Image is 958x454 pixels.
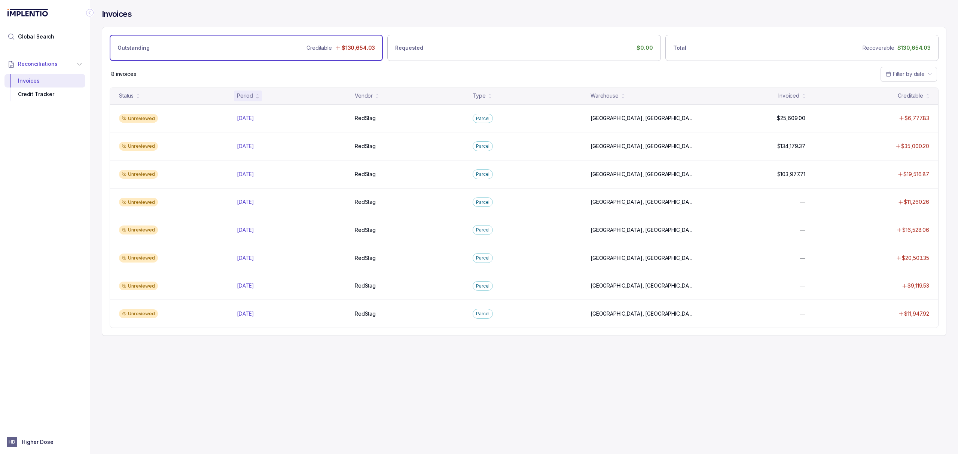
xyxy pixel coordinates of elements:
p: [DATE] [237,254,254,262]
p: Parcel [476,282,489,290]
p: Creditable [306,44,332,52]
p: $19,516.87 [903,171,929,178]
span: User initials [7,437,17,447]
p: [GEOGRAPHIC_DATA], [GEOGRAPHIC_DATA] [591,171,693,178]
p: — [800,310,805,318]
p: RedStag [355,310,376,318]
p: [DATE] [237,226,254,234]
div: Invoices [10,74,79,88]
p: Outstanding [118,44,149,52]
div: Unreviewed [119,198,158,207]
div: Unreviewed [119,170,158,179]
p: Parcel [476,226,489,234]
p: [GEOGRAPHIC_DATA], [GEOGRAPHIC_DATA] [591,114,693,122]
p: RedStag [355,198,376,206]
p: Requested [395,44,423,52]
span: Global Search [18,33,54,40]
div: Unreviewed [119,309,158,318]
p: $103,977.71 [777,171,805,178]
span: Reconciliations [18,60,58,68]
p: [GEOGRAPHIC_DATA], [GEOGRAPHIC_DATA] [591,310,693,318]
p: $35,000.20 [901,142,929,150]
p: $11,260.26 [904,198,929,206]
div: Period [237,92,253,99]
button: Date Range Picker [881,67,937,81]
div: Warehouse [591,92,619,99]
p: [DATE] [237,114,254,122]
div: Credit Tracker [10,88,79,101]
p: Parcel [476,171,489,178]
p: RedStag [355,282,376,289]
p: — [800,282,805,289]
p: $6,777.83 [904,114,929,122]
div: Unreviewed [119,254,158,263]
p: Higher Dose [22,438,53,446]
p: 8 invoices [111,70,136,78]
p: Parcel [476,254,489,262]
p: [GEOGRAPHIC_DATA], [GEOGRAPHIC_DATA] [591,282,693,289]
p: — [800,254,805,262]
p: [DATE] [237,142,254,150]
p: [GEOGRAPHIC_DATA], [GEOGRAPHIC_DATA] [591,254,693,262]
div: Reconciliations [4,73,85,103]
div: Unreviewed [119,226,158,234]
p: [GEOGRAPHIC_DATA], [GEOGRAPHIC_DATA] [591,142,693,150]
p: $9,119.53 [907,282,929,289]
div: Type [473,92,485,99]
div: Invoiced [778,92,799,99]
p: $130,654.03 [897,44,931,52]
p: Parcel [476,142,489,150]
div: Vendor [355,92,373,99]
p: $0.00 [637,44,653,52]
p: $20,503.35 [902,254,929,262]
p: $16,528.06 [902,226,929,234]
p: [GEOGRAPHIC_DATA], [GEOGRAPHIC_DATA] [591,226,693,234]
button: User initialsHigher Dose [7,437,83,447]
div: Creditable [898,92,923,99]
p: RedStag [355,114,376,122]
p: $130,654.03 [342,44,375,52]
p: Parcel [476,115,489,122]
div: Remaining page entries [111,70,136,78]
p: $134,179.37 [777,142,805,150]
search: Date Range Picker [885,70,925,78]
p: [DATE] [237,282,254,289]
p: Total [673,44,686,52]
p: Parcel [476,199,489,206]
p: Recoverable [863,44,894,52]
p: RedStag [355,226,376,234]
p: — [800,198,805,206]
p: [GEOGRAPHIC_DATA], [GEOGRAPHIC_DATA] [591,198,693,206]
p: RedStag [355,171,376,178]
div: Unreviewed [119,142,158,151]
p: Parcel [476,310,489,318]
p: [DATE] [237,171,254,178]
p: [DATE] [237,198,254,206]
span: Filter by date [893,71,925,77]
p: — [800,226,805,234]
div: Collapse Icon [85,8,94,17]
p: $25,609.00 [777,114,805,122]
div: Status [119,92,134,99]
button: Reconciliations [4,56,85,72]
p: [DATE] [237,310,254,318]
p: $11,947.92 [904,310,929,318]
p: RedStag [355,142,376,150]
div: Unreviewed [119,282,158,291]
div: Unreviewed [119,114,158,123]
p: RedStag [355,254,376,262]
h4: Invoices [102,9,132,19]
